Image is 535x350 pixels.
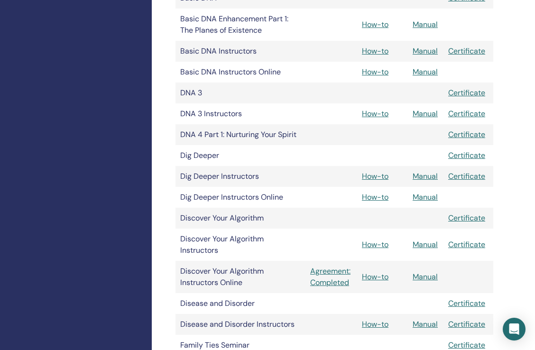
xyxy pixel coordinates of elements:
[362,19,388,29] a: How-to
[175,103,305,124] td: DNA 3 Instructors
[175,124,305,145] td: DNA 4 Part 1: Nurturing Your Spirit
[448,46,485,56] a: Certificate
[175,261,305,293] td: Discover Your Algorithm Instructors Online
[175,9,305,41] td: Basic DNA Enhancement Part 1: The Planes of Existence
[448,298,485,308] a: Certificate
[503,318,526,341] div: Open Intercom Messenger
[175,41,305,62] td: Basic DNA Instructors
[413,192,438,202] a: Manual
[175,187,305,208] td: Dig Deeper Instructors Online
[362,319,388,329] a: How-to
[413,239,438,249] a: Manual
[362,239,388,249] a: How-to
[175,62,305,83] td: Basic DNA Instructors Online
[448,340,485,350] a: Certificate
[175,293,305,314] td: Disease and Disorder
[175,83,305,103] td: DNA 3
[448,213,485,223] a: Certificate
[362,171,388,181] a: How-to
[175,166,305,187] td: Dig Deeper Instructors
[448,129,485,139] a: Certificate
[362,109,388,119] a: How-to
[413,46,438,56] a: Manual
[310,266,352,288] a: Agreement: Completed
[413,19,438,29] a: Manual
[175,208,305,229] td: Discover Your Algorithm
[413,67,438,77] a: Manual
[413,171,438,181] a: Manual
[448,109,485,119] a: Certificate
[448,150,485,160] a: Certificate
[448,319,485,329] a: Certificate
[448,171,485,181] a: Certificate
[413,272,438,282] a: Manual
[175,229,305,261] td: Discover Your Algorithm Instructors
[413,109,438,119] a: Manual
[175,314,305,335] td: Disease and Disorder Instructors
[362,192,388,202] a: How-to
[448,239,485,249] a: Certificate
[362,67,388,77] a: How-to
[448,88,485,98] a: Certificate
[362,272,388,282] a: How-to
[362,46,388,56] a: How-to
[175,145,305,166] td: Dig Deeper
[413,319,438,329] a: Manual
